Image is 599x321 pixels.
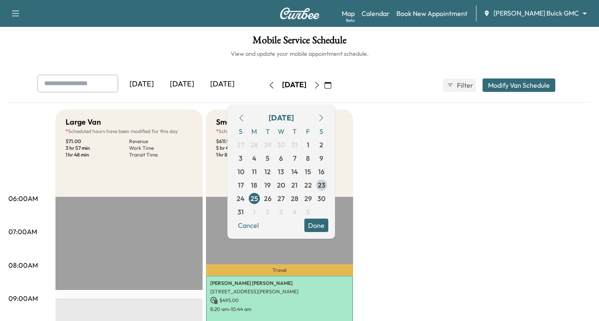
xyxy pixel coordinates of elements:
span: 4 [293,207,297,217]
span: 29 [304,193,312,204]
p: $ 71.00 [66,138,129,145]
p: Travel [206,264,353,276]
div: [DATE] [121,75,162,94]
p: 08:00AM [8,260,38,270]
button: Done [304,219,328,232]
span: 23 [318,180,325,190]
button: Modify Van Schedule [483,78,555,92]
span: F [301,125,315,138]
span: 13 [278,167,284,177]
span: 12 [264,167,271,177]
p: Revenue [129,138,193,145]
p: 06:00AM [8,193,38,204]
p: 5 hr 42 min [216,145,280,151]
p: Scheduled hours have been modified for this day [66,128,193,135]
span: 15 [305,167,311,177]
div: Beta [346,17,355,23]
span: 10 [237,167,244,177]
span: 11 [252,167,257,177]
span: 14 [291,167,298,177]
span: 6 [279,153,283,163]
span: 8 [306,153,310,163]
span: 5 [306,207,310,217]
span: 25 [251,193,258,204]
span: T [261,125,274,138]
h1: Mobile Service Schedule [8,35,591,50]
span: 27 [237,140,244,150]
span: 7 [293,153,296,163]
span: 31 [237,207,244,217]
span: 28 [291,193,298,204]
span: 30 [317,193,325,204]
p: 1 hr 8 min [216,151,280,158]
a: Book New Appointment [396,8,467,18]
div: [DATE] [269,112,294,124]
button: Cancel [234,219,263,232]
span: S [315,125,328,138]
p: 07:00AM [8,227,37,237]
a: MapBeta [342,8,355,18]
span: 1 [307,140,309,150]
span: 28 [251,140,258,150]
span: 24 [237,193,245,204]
p: 1 hr 48 min [66,151,129,158]
span: 3 [239,153,243,163]
span: 9 [319,153,323,163]
span: 27 [277,193,285,204]
p: [PERSON_NAME] [PERSON_NAME] [210,280,349,287]
span: T [288,125,301,138]
span: 18 [251,180,257,190]
p: Scheduled hours have been modified for this day [216,128,343,135]
p: 3 hr 57 min [66,145,129,151]
span: 31 [291,140,298,150]
h5: Large Van [66,116,101,128]
img: Curbee Logo [280,8,320,19]
span: 21 [291,180,298,190]
span: 3 [279,207,283,217]
span: [PERSON_NAME] Buick GMC [493,8,579,18]
span: 17 [238,180,244,190]
div: [DATE] [282,80,306,90]
p: 09:00AM [8,293,38,303]
span: Filter [457,80,472,90]
p: $ 611.95 [216,138,280,145]
span: 5 [266,153,269,163]
span: 2 [319,140,323,150]
span: W [274,125,288,138]
span: 19 [264,180,271,190]
span: 4 [252,153,256,163]
span: 20 [277,180,285,190]
p: Work Time [129,145,193,151]
span: S [234,125,248,138]
span: 29 [264,140,272,150]
h6: View and update your mobile appointment schedule. [8,50,591,58]
button: Filter [443,78,476,92]
p: Transit Time [129,151,193,158]
div: [DATE] [162,75,202,94]
h5: Small Van [216,116,250,128]
span: 2 [266,207,269,217]
span: 26 [264,193,272,204]
div: [DATE] [202,75,243,94]
span: 16 [318,167,325,177]
span: 1 [253,207,256,217]
span: 30 [277,140,285,150]
a: Calendar [362,8,390,18]
p: 8:20 am - 10:44 am [210,306,349,313]
span: M [248,125,261,138]
p: [STREET_ADDRESS][PERSON_NAME] [210,288,349,295]
p: $ 495.00 [210,297,349,304]
span: 22 [304,180,312,190]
